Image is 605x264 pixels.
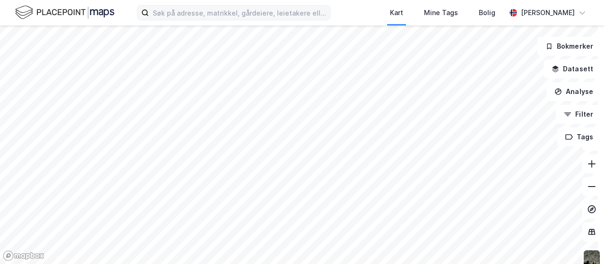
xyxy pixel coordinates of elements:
[15,4,114,21] img: logo.f888ab2527a4732fd821a326f86c7f29.svg
[558,219,605,264] iframe: Chat Widget
[557,128,601,146] button: Tags
[149,6,330,20] input: Søk på adresse, matrikkel, gårdeiere, leietakere eller personer
[3,250,44,261] a: Mapbox homepage
[546,82,601,101] button: Analyse
[537,37,601,56] button: Bokmerker
[558,219,605,264] div: Kontrollprogram for chat
[556,105,601,124] button: Filter
[544,60,601,78] button: Datasett
[521,7,575,18] div: [PERSON_NAME]
[390,7,403,18] div: Kart
[479,7,495,18] div: Bolig
[424,7,458,18] div: Mine Tags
